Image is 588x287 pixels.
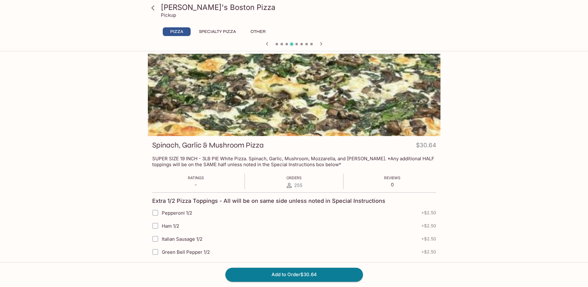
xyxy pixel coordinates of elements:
[196,27,239,36] button: Specialty Pizza
[421,236,436,241] span: + $2.50
[162,223,179,229] span: Ham 1/2
[384,175,400,180] span: Reviews
[286,175,302,180] span: Orders
[163,27,191,36] button: Pizza
[162,236,202,242] span: Italian Sausage 1/2
[416,140,436,153] h4: $30.64
[152,156,436,167] p: SUPER SIZE 19 INCH - 3LB PIE White Pizza. Spinach, Garlic, Mushroom, Mozzarella, and [PERSON_NAME...
[161,2,438,12] h3: [PERSON_NAME]'s Boston Pizza
[161,12,176,18] p: Pickup
[384,182,400,188] p: 0
[225,268,363,281] button: Add to Order$30.64
[162,249,210,255] span: Green Bell Pepper 1/2
[294,182,303,188] span: 255
[152,140,264,150] h3: Spinach, Garlic & Mushroom Pizza
[188,175,204,180] span: Ratings
[148,54,440,136] div: Spinach, Garlic & Mushroom Pizza
[421,210,436,215] span: + $2.50
[421,223,436,228] span: + $2.50
[244,27,272,36] button: Other
[162,210,192,216] span: Pepperoni 1/2
[188,182,204,188] p: -
[421,249,436,254] span: + $2.50
[152,198,385,204] h4: Extra 1/2 Pizza Toppings - All will be on same side unless noted in Special Instructions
